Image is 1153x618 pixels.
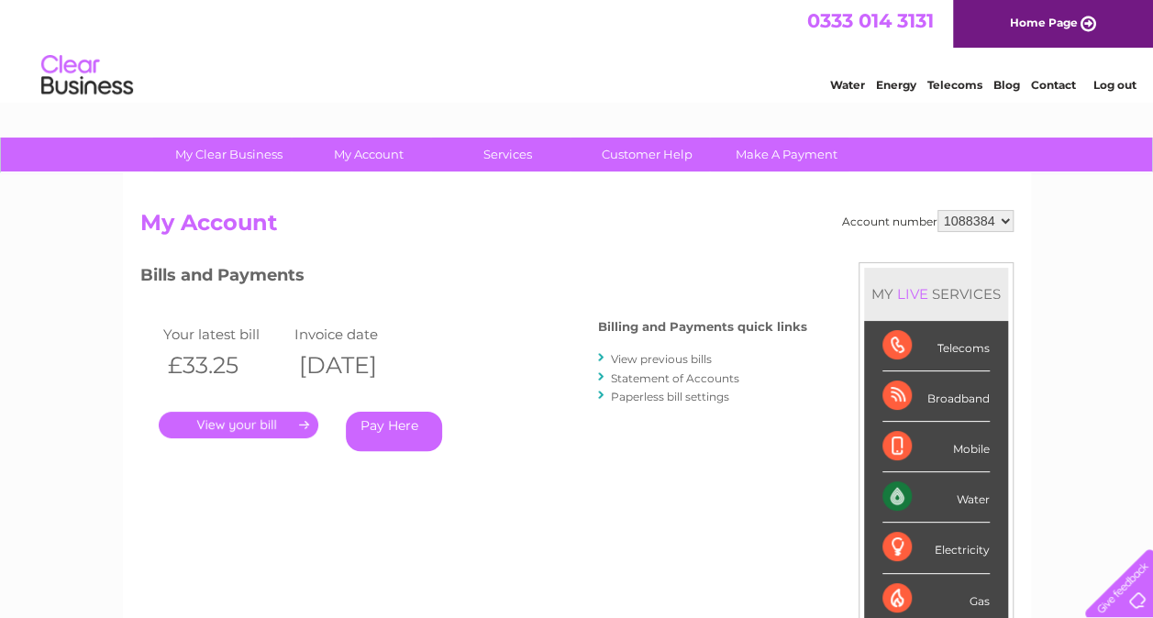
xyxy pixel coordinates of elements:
[1092,78,1136,92] a: Log out
[864,268,1008,320] div: MY SERVICES
[571,138,723,171] a: Customer Help
[882,321,990,371] div: Telecoms
[830,78,865,92] a: Water
[290,322,422,347] td: Invoice date
[882,422,990,472] div: Mobile
[611,390,729,403] a: Paperless bill settings
[40,48,134,104] img: logo.png
[159,412,318,438] a: .
[140,262,807,294] h3: Bills and Payments
[159,347,291,384] th: £33.25
[153,138,305,171] a: My Clear Business
[432,138,583,171] a: Services
[144,10,1011,89] div: Clear Business is a trading name of Verastar Limited (registered in [GEOGRAPHIC_DATA] No. 3667643...
[882,523,990,573] div: Electricity
[346,412,442,451] a: Pay Here
[293,138,444,171] a: My Account
[927,78,982,92] a: Telecoms
[711,138,862,171] a: Make A Payment
[159,322,291,347] td: Your latest bill
[598,320,807,334] h4: Billing and Payments quick links
[611,371,739,385] a: Statement of Accounts
[882,472,990,523] div: Water
[876,78,916,92] a: Energy
[140,210,1014,245] h2: My Account
[993,78,1020,92] a: Blog
[1031,78,1076,92] a: Contact
[807,9,934,32] a: 0333 014 3131
[290,347,422,384] th: [DATE]
[842,210,1014,232] div: Account number
[611,352,712,366] a: View previous bills
[882,371,990,422] div: Broadband
[893,285,932,303] div: LIVE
